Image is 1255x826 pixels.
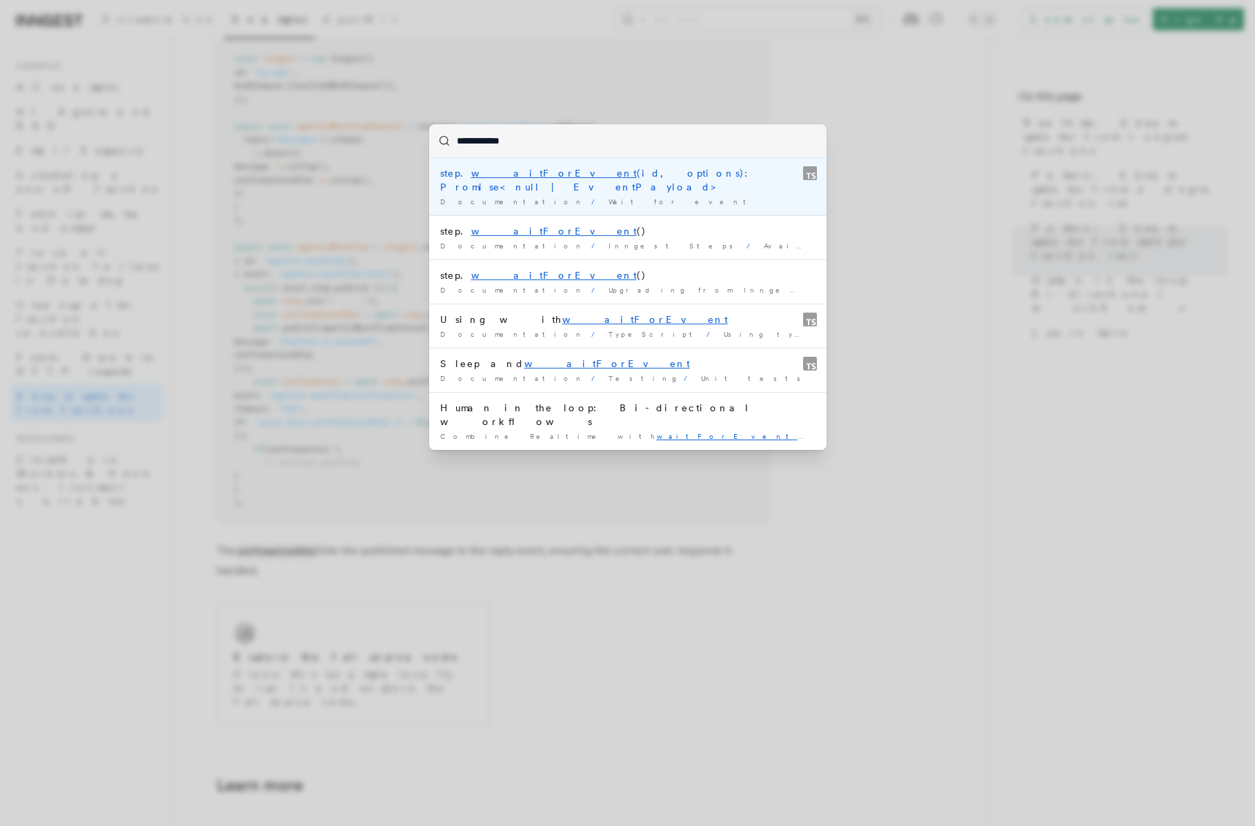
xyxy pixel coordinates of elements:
div: Combine Realtime with () to enable workflows that … [440,431,816,442]
span: TypeScript [609,330,701,338]
span: / [591,374,603,382]
span: Documentation [440,197,586,206]
span: Inngest Steps [609,242,741,250]
mark: waitForEvent [524,358,690,369]
span: Documentation [440,242,586,250]
div: step. () [440,224,816,238]
span: / [706,330,718,338]
span: / [591,286,603,294]
mark: waitForEvent [562,314,728,325]
span: / [747,242,758,250]
span: Testing [609,374,678,382]
span: Documentation [440,330,586,338]
span: Wait for event [609,197,755,206]
span: Unit tests [701,374,809,382]
span: Documentation [440,286,586,294]
div: step. () [440,268,816,282]
span: Documentation [440,374,586,382]
span: / [684,374,695,382]
span: / [591,242,603,250]
mark: waitForEvent [657,432,814,440]
span: Upgrading from Inngest SDK v2 to v3 [609,286,963,294]
div: Human in the loop: Bi-directional workflows [440,401,816,429]
span: Available Step Methods [764,242,990,250]
mark: waitForEvent [471,168,637,179]
span: / [591,197,603,206]
div: Using with [440,313,816,326]
div: step. (id, options): Promise<null | EventPayload> [440,166,816,194]
mark: waitForEvent [471,270,637,281]
span: Using types [724,330,827,338]
mark: waitForEvent [471,226,637,237]
span: / [591,330,603,338]
div: Sleep and [440,357,816,371]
